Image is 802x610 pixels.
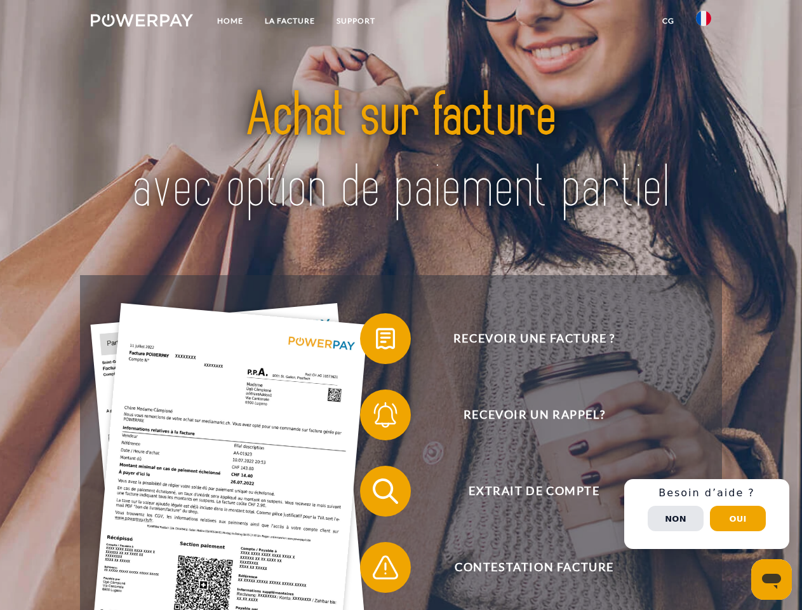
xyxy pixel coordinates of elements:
span: Recevoir un rappel? [378,390,690,440]
h3: Besoin d’aide ? [632,487,782,499]
img: title-powerpay_fr.svg [121,61,681,243]
img: qb_bell.svg [370,399,401,431]
a: LA FACTURE [254,10,326,32]
img: fr [696,11,711,26]
button: Recevoir une facture ? [360,313,690,364]
button: Oui [710,506,766,531]
a: CG [652,10,685,32]
span: Contestation Facture [378,542,690,593]
iframe: Bouton de lancement de la fenêtre de messagerie [751,559,792,600]
img: qb_bill.svg [370,323,401,355]
span: Recevoir une facture ? [378,313,690,364]
div: Schnellhilfe [624,479,789,549]
img: logo-powerpay-white.svg [91,14,193,27]
a: Home [206,10,254,32]
button: Extrait de compte [360,466,690,517]
button: Recevoir un rappel? [360,390,690,440]
button: Contestation Facture [360,542,690,593]
img: qb_warning.svg [370,552,401,583]
button: Non [648,506,704,531]
img: qb_search.svg [370,475,401,507]
a: Support [326,10,386,32]
span: Extrait de compte [378,466,690,517]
